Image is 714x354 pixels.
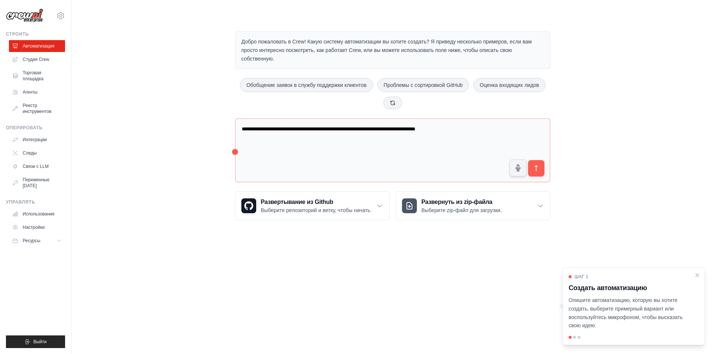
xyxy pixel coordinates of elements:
font: Опишите автоматизацию, которую вы хотите создать, выберите примерный вариант или воспользуйтесь м... [569,297,683,328]
font: Шаг 1 [575,274,588,279]
button: Оценка входящих лидов [473,78,546,92]
a: Использование [9,208,65,220]
a: Связи с LLM [9,160,65,172]
font: Строить [6,32,29,37]
button: Выйти [6,335,65,348]
font: Торговая площадка [23,70,44,81]
a: Настройки [9,221,65,233]
a: Переменные [DATE] [9,174,65,192]
font: Студия Crew [23,57,49,62]
button: Ресурсы [9,235,65,247]
font: Добро пожаловать в Crew! Какую систему автоматизации вы хотите создать? Я приведу несколько приме... [241,39,532,62]
button: Закрыть пошаговое руководство [694,272,700,278]
a: Реестр инструментов [9,100,65,117]
font: Развертывание из Github [261,199,333,205]
a: Следы [9,147,65,159]
font: Выберите zip-файл для загрузки. [421,207,502,213]
a: Автоматизация [9,40,65,52]
font: Следы [23,150,37,156]
font: Оперировать [6,125,42,130]
font: Использование [23,211,55,217]
font: Ресурсы [23,238,40,243]
img: Логотип [6,9,43,23]
a: Студия Crew [9,53,65,65]
button: Проблемы с сортировкой GitHub [377,78,469,92]
font: Оценка входящих лидов [480,82,539,88]
font: Переменные [DATE] [23,177,49,188]
font: Настройки [23,225,45,230]
iframe: Виджет чата [677,318,714,354]
font: Проблемы с сортировкой GitHub [384,82,463,88]
font: Развернуть из zip-файла [421,199,492,205]
font: Интеграции [23,137,47,142]
a: Агенты [9,86,65,98]
font: Агенты [23,90,38,95]
font: Автоматизация [23,43,54,49]
font: Управлять [6,199,35,205]
font: Создать автоматизацию [569,284,647,292]
a: Интеграции [9,134,65,146]
font: Реестр инструментов [23,103,51,114]
font: Выберите репозиторий и ветку, чтобы начать. [261,207,372,213]
font: Выйти [33,339,47,344]
font: Обобщение заявок в службу поддержки клиентов [246,82,366,88]
font: Связи с LLM [23,164,49,169]
button: Обобщение заявок в службу поддержки клиентов [240,78,373,92]
a: Торговая площадка [9,67,65,85]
